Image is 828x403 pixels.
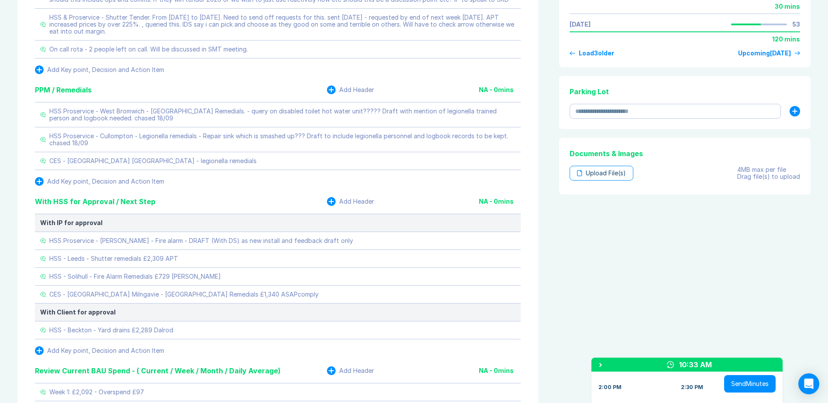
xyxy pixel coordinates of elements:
[775,3,800,10] div: 30 mins
[798,373,819,394] div: Open Intercom Messenger
[49,133,515,147] div: HSS Proservice - Cullompton - Legionella remedials - Repair sink which is smashed up??? Draft to ...
[339,367,374,374] div: Add Header
[49,46,248,53] div: On call rota - 2 people left on call. Will be discussed in SMT meeting.
[479,86,521,93] div: NA - 0 mins
[49,108,515,122] div: HSS Proservice - West Bromwich - [GEOGRAPHIC_DATA] Remedials. - query on disabled toilet hot wate...
[40,309,515,316] div: With Client for approval
[49,255,178,262] div: HSS - Leeds - Shutter remedials £2,309 APT
[35,65,164,74] button: Add Key point, Decision and Action Item
[339,86,374,93] div: Add Header
[49,389,144,396] div: Week 1: £2,092 - Overspend £97
[738,50,800,57] a: Upcoming[DATE]
[35,85,92,95] div: PPM / Remedials
[49,237,353,244] div: HSS Proservice - [PERSON_NAME] - Fire alarm - DRAFT (With DS) as new install and feedback draft only
[738,50,791,57] div: Upcoming [DATE]
[35,177,164,186] button: Add Key point, Decision and Action Item
[598,384,622,391] div: 2:00 PM
[47,178,164,185] div: Add Key point, Decision and Action Item
[47,66,164,73] div: Add Key point, Decision and Action Item
[737,173,800,180] div: Drag file(s) to upload
[724,375,776,393] button: SendMinutes
[792,21,800,28] div: 53
[49,157,257,164] div: CES - [GEOGRAPHIC_DATA] [GEOGRAPHIC_DATA] - legionella remedials
[35,346,164,355] button: Add Key point, Decision and Action Item
[49,291,319,298] div: CES - [GEOGRAPHIC_DATA] Milngavie - [GEOGRAPHIC_DATA] Remedials £1,340 ASAPcomply
[339,198,374,205] div: Add Header
[570,86,800,97] div: Parking Lot
[35,196,155,207] div: With HSS for Approval / Next Step
[47,347,164,354] div: Add Key point, Decision and Action Item
[49,327,173,334] div: HSS - Beckton - Yard drains £2,289 Dalrod
[479,198,521,205] div: NA - 0 mins
[49,273,221,280] div: HSS - Solihull - Fire Alarm Remedials £729 [PERSON_NAME]
[327,85,374,94] button: Add Header
[570,148,800,159] div: Documents & Images
[570,50,614,57] button: Load3older
[327,366,374,375] button: Add Header
[40,219,515,226] div: With IP for approval
[49,14,515,35] div: HSS & Proservice - Shutter Tender. From [DATE] to [DATE]. Need to send off requests for this. sen...
[35,365,281,376] div: Review Current BAU Spend - ( Current / Week / Month / Daily Average)
[479,367,521,374] div: NA - 0 mins
[570,21,591,28] a: [DATE]
[772,36,800,43] div: 120 mins
[737,166,800,173] div: 4MB max per file
[681,384,703,391] div: 2:30 PM
[327,197,374,206] button: Add Header
[579,50,614,57] div: Load 3 older
[679,359,712,370] div: 10:33 AM
[570,166,633,181] div: Upload File(s)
